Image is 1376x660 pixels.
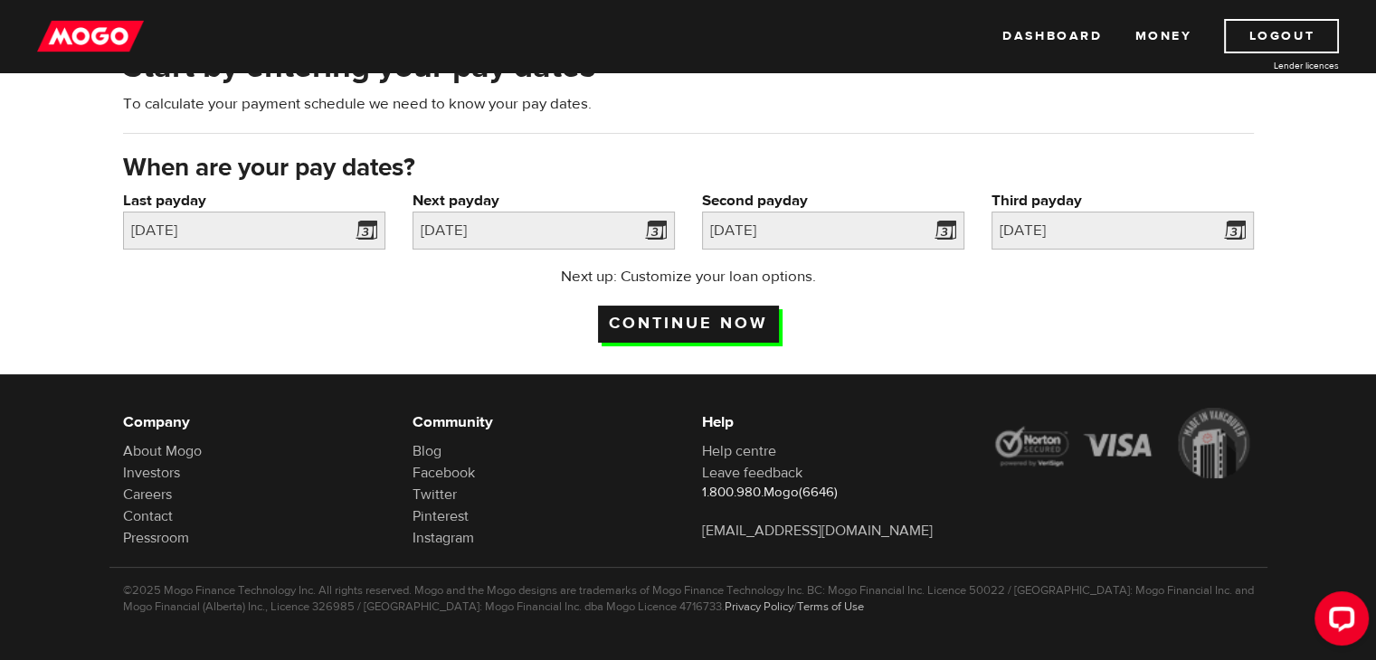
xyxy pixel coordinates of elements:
p: ©2025 Mogo Finance Technology Inc. All rights reserved. Mogo and the Mogo designs are trademarks ... [123,582,1254,615]
h3: When are your pay dates? [123,154,1254,183]
a: Leave feedback [702,464,802,482]
a: Instagram [413,529,474,547]
label: Third payday [992,190,1254,212]
img: legal-icons-92a2ffecb4d32d839781d1b4e4802d7b.png [992,408,1254,478]
iframe: LiveChat chat widget [1300,584,1376,660]
h6: Help [702,411,964,433]
a: Terms of Use [797,599,864,614]
p: To calculate your payment schedule we need to know your pay dates. [123,93,1254,115]
a: [EMAIL_ADDRESS][DOMAIN_NAME] [702,522,933,540]
p: 1.800.980.Mogo(6646) [702,484,964,502]
h6: Community [413,411,675,433]
a: Contact [123,507,173,525]
a: Pressroom [123,529,189,547]
label: Next payday [413,190,675,212]
a: Careers [123,486,172,504]
label: Last payday [123,190,385,212]
a: Blog [413,442,441,460]
a: Help centre [702,442,776,460]
a: Twitter [413,486,457,504]
h6: Company [123,411,385,433]
a: Privacy Policy [725,599,793,614]
a: Dashboard [1002,19,1102,53]
a: Pinterest [413,507,469,525]
label: Second payday [702,190,964,212]
a: Lender licences [1203,59,1339,72]
a: Logout [1224,19,1339,53]
a: Facebook [413,464,475,482]
a: Money [1134,19,1191,53]
h2: Start by entering your pay dates [123,48,1254,86]
a: Investors [123,464,180,482]
input: Continue now [598,306,779,343]
a: About Mogo [123,442,202,460]
p: Next up: Customize your loan options. [508,266,868,288]
img: mogo_logo-11ee424be714fa7cbb0f0f49df9e16ec.png [37,19,144,53]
